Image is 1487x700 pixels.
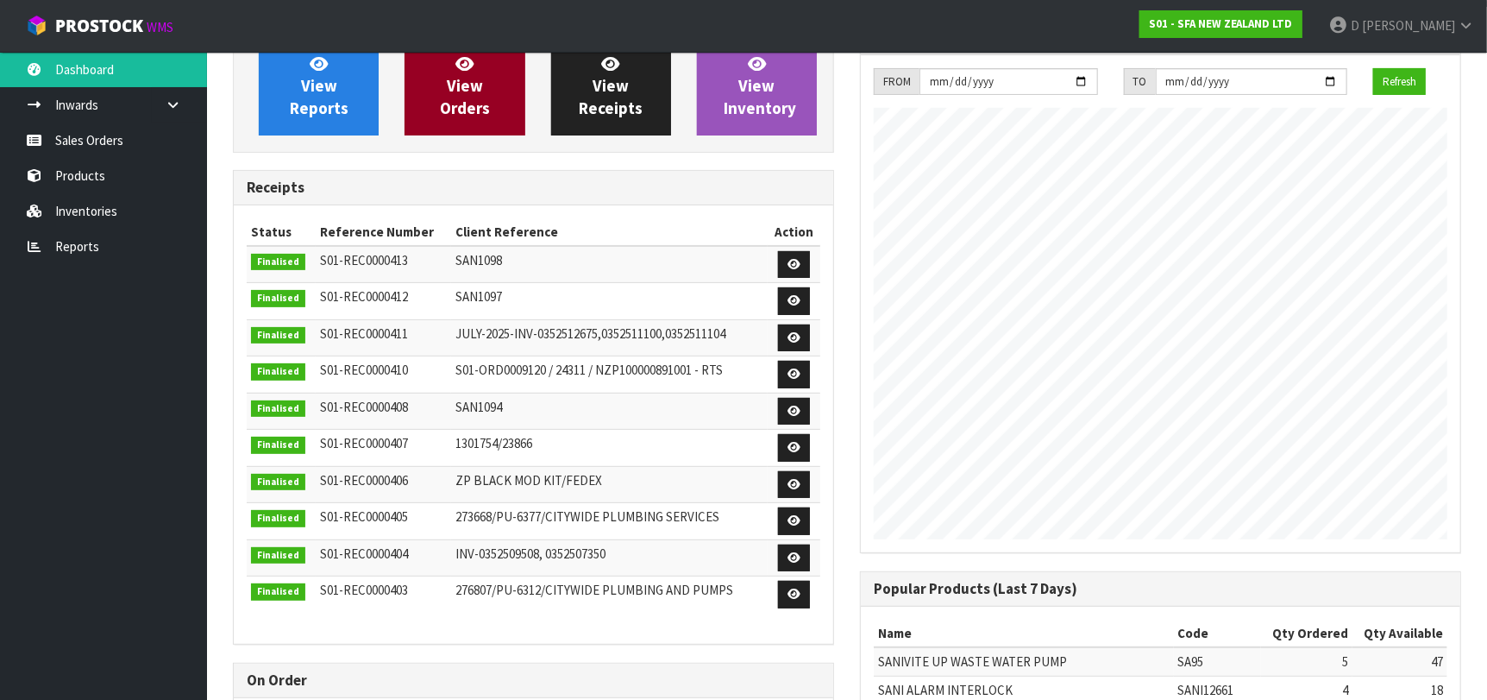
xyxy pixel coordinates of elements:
th: Status [247,218,316,246]
span: Finalised [251,254,305,271]
strong: S01 - SFA NEW ZEALAND LTD [1149,16,1293,31]
span: S01-REC0000413 [320,252,408,268]
span: ProStock [55,15,143,37]
span: 1301754/23866 [455,435,532,451]
span: SAN1094 [455,399,502,415]
td: 5 [1261,647,1352,676]
div: FROM [874,68,919,96]
span: S01-REC0000411 [320,325,408,342]
h3: On Order [247,672,820,689]
a: ViewOrders [405,37,524,136]
span: Finalised [251,400,305,418]
small: WMS [147,19,173,35]
h3: Receipts [247,180,820,196]
div: TO [1124,68,1156,96]
span: INV-0352509508, 0352507350 [455,545,605,562]
span: Finalised [251,583,305,601]
span: S01-REC0000412 [320,288,408,305]
span: SAN1097 [455,288,502,305]
span: S01-REC0000406 [320,472,408,489]
span: S01-REC0000410 [320,362,408,378]
td: SA95 [1174,647,1261,676]
span: JULY-2025-INV-0352512675,0352511100,0352511104 [455,325,725,342]
span: View Inventory [724,54,796,118]
span: Finalised [251,290,305,307]
span: S01-REC0000405 [320,508,408,525]
span: 276807/PU-6312/CITYWIDE PLUMBING AND PUMPS [455,582,733,598]
span: S01-REC0000408 [320,399,408,415]
th: Qty Ordered [1261,620,1352,647]
td: 47 [1352,647,1447,676]
span: View Reports [290,54,348,118]
a: ViewInventory [697,37,817,136]
span: Finalised [251,437,305,454]
th: Client Reference [451,218,768,246]
span: View Orders [440,54,490,118]
th: Reference Number [316,218,451,246]
span: S01-REC0000404 [320,545,408,562]
span: Finalised [251,474,305,491]
td: SANIVITE UP WASTE WATER PUMP [874,647,1174,676]
span: Finalised [251,547,305,564]
span: S01-REC0000407 [320,435,408,451]
th: Action [768,218,820,246]
button: Refresh [1373,68,1426,96]
span: Finalised [251,363,305,381]
span: Finalised [251,327,305,344]
span: D [1351,17,1359,34]
span: ZP BLACK MOD KIT/FEDEX [455,472,602,489]
span: View Receipts [579,54,643,118]
img: cube-alt.png [26,15,47,36]
th: Qty Available [1352,620,1447,647]
span: S01-REC0000403 [320,582,408,598]
span: [PERSON_NAME] [1362,17,1455,34]
a: ViewReports [259,37,379,136]
a: ViewReceipts [551,37,671,136]
span: S01-ORD0009120 / 24311 / NZP100000891001 - RTS [455,362,723,378]
th: Code [1174,620,1261,647]
span: Finalised [251,510,305,527]
h3: Popular Products (Last 7 Days) [874,581,1447,597]
span: SAN1098 [455,252,502,268]
span: 273668/PU-6377/CITYWIDE PLUMBING SERVICES [455,508,719,525]
th: Name [874,620,1174,647]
